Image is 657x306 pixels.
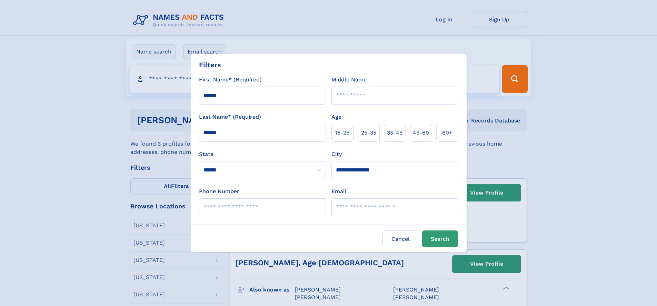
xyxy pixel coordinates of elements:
span: 60+ [442,129,452,137]
span: 25‑35 [361,129,376,137]
span: 18‑25 [335,129,349,137]
label: First Name* (Required) [199,76,262,84]
button: Search [422,230,458,247]
label: City [331,150,342,158]
span: 35‑45 [387,129,402,137]
span: 45‑60 [413,129,429,137]
label: Cancel [382,230,419,247]
label: Phone Number [199,187,239,196]
div: Filters [199,60,221,70]
label: Email [331,187,346,196]
label: Age [331,113,341,121]
label: Middle Name [331,76,367,84]
label: Last Name* (Required) [199,113,261,121]
label: State [199,150,326,158]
